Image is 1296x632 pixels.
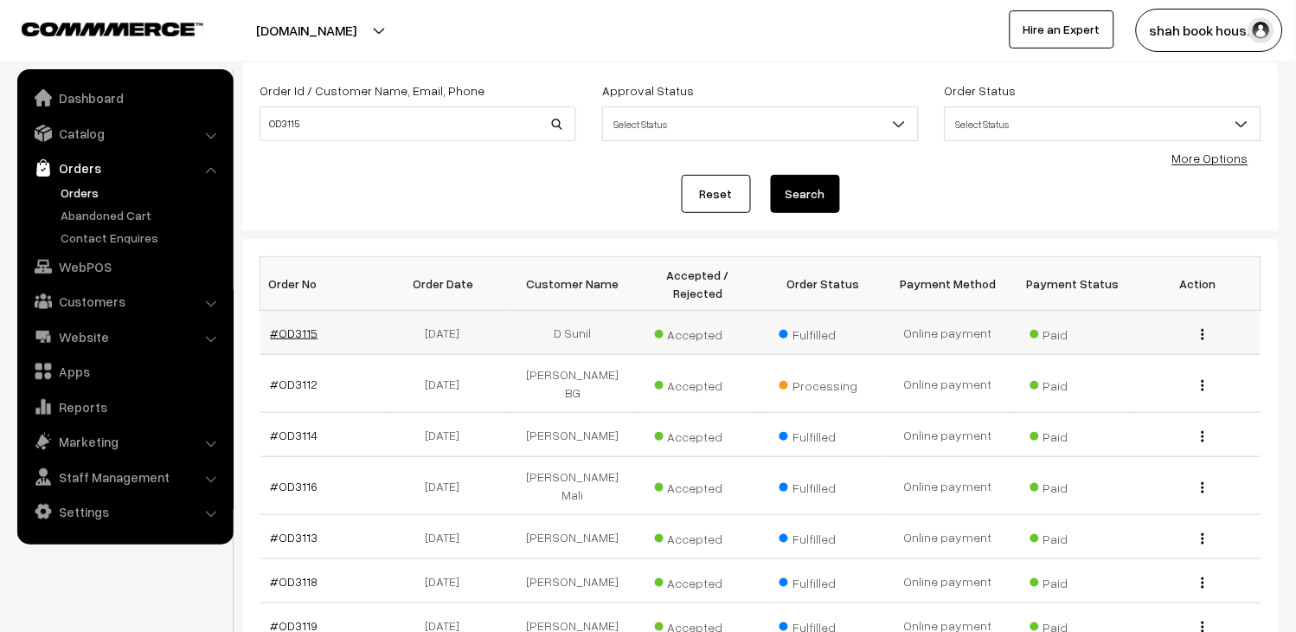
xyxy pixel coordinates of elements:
label: Order Id / Customer Name, Email, Phone [260,81,484,100]
td: [DATE] [385,515,510,559]
td: [PERSON_NAME] [510,559,636,603]
th: Payment Method [886,257,1011,311]
a: Staff Management [22,461,228,493]
td: Online payment [886,515,1011,559]
span: Select Status [603,109,918,139]
img: COMMMERCE [22,23,203,35]
span: Accepted [655,474,741,497]
a: Dashboard [22,82,228,113]
a: Catalog [22,118,228,149]
input: Order Id / Customer Name / Customer Email / Customer Phone [260,106,576,141]
span: Paid [1030,526,1117,548]
td: [DATE] [385,457,510,515]
a: #OD3116 [271,479,318,493]
a: #OD3118 [271,574,318,589]
span: Accepted [655,570,741,592]
td: [DATE] [385,559,510,603]
td: [PERSON_NAME] BG [510,355,636,413]
a: More Options [1172,151,1248,165]
img: Menu [1202,482,1204,493]
span: Paid [1030,474,1117,497]
button: Search [771,175,840,213]
a: Reset [682,175,751,213]
a: Orders [56,184,228,202]
span: Select Status [945,106,1261,141]
a: Customers [22,286,228,317]
th: Payment Status [1010,257,1136,311]
a: WebPOS [22,251,228,282]
td: Online payment [886,413,1011,457]
a: Hire an Expert [1010,10,1114,48]
td: Online payment [886,355,1011,413]
th: Order Date [385,257,510,311]
img: Menu [1202,431,1204,442]
th: Order No [260,257,386,311]
a: Settings [22,496,228,527]
span: Fulfilled [780,570,866,592]
span: Paid [1030,372,1117,395]
button: shah book hous… [1136,9,1283,52]
span: Paid [1030,321,1117,344]
a: Reports [22,391,228,422]
img: Menu [1202,329,1204,340]
img: Menu [1202,380,1204,391]
td: [DATE] [385,413,510,457]
span: Accepted [655,526,741,548]
td: Online payment [886,311,1011,355]
a: #OD3114 [271,428,318,442]
a: #OD3115 [271,326,318,340]
td: D Sunil [510,311,636,355]
span: Accepted [655,321,741,344]
td: [PERSON_NAME] [510,413,636,457]
a: Contact Enquires [56,229,228,247]
a: COMMMERCE [22,17,173,38]
span: Fulfilled [780,526,866,548]
a: Website [22,321,228,352]
th: Accepted / Rejected [635,257,760,311]
td: [DATE] [385,311,510,355]
a: #OD3113 [271,530,318,545]
span: Processing [780,372,866,395]
img: Menu [1202,577,1204,589]
td: Online payment [886,457,1011,515]
label: Order Status [945,81,1017,100]
th: Action [1136,257,1261,311]
span: Accepted [655,423,741,446]
th: Customer Name [510,257,636,311]
a: Abandoned Cart [56,206,228,224]
a: Marketing [22,426,228,457]
td: [DATE] [385,355,510,413]
img: user [1248,17,1274,43]
button: [DOMAIN_NAME] [196,9,417,52]
td: [PERSON_NAME] Mali [510,457,636,515]
span: Accepted [655,372,741,395]
a: Orders [22,152,228,184]
th: Order Status [760,257,886,311]
td: [PERSON_NAME] [510,515,636,559]
span: Fulfilled [780,474,866,497]
span: Fulfilled [780,423,866,446]
span: Paid [1030,570,1117,592]
span: Select Status [946,109,1261,139]
span: Select Status [602,106,919,141]
span: Paid [1030,423,1117,446]
span: Fulfilled [780,321,866,344]
a: #OD3112 [271,377,318,391]
label: Approval Status [602,81,694,100]
img: Menu [1202,533,1204,545]
a: Apps [22,356,228,387]
td: Online payment [886,559,1011,603]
